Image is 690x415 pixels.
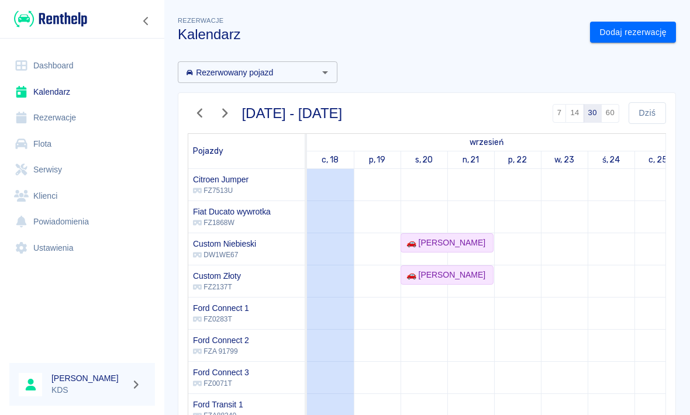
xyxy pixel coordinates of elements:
[9,209,155,235] a: Powiadomienia
[505,151,530,168] a: 22 września 2025
[319,151,341,168] a: 18 września 2025
[9,79,155,105] a: Kalendarz
[193,270,241,282] h6: Custom Złoty
[51,372,126,384] h6: [PERSON_NAME]
[629,102,666,124] button: Dziś
[193,185,249,196] p: FZ7513U
[9,183,155,209] a: Klienci
[193,346,249,357] p: FZA 91799
[193,174,249,185] h6: Citroen Jumper
[193,238,256,250] h6: Custom Niebieski
[590,22,676,43] a: Dodaj rezerwację
[193,250,256,260] p: DW1WE67
[9,53,155,79] a: Dashboard
[193,366,249,378] h6: Ford Connect 3
[181,65,315,79] input: Wyszukaj i wybierz pojazdy...
[137,13,155,29] button: Zwiń nawigację
[14,9,87,29] img: Renthelp logo
[646,151,670,168] a: 25 września 2025
[193,378,249,389] p: FZ0071T
[402,237,485,249] div: 🚗 [PERSON_NAME]
[460,151,482,168] a: 21 września 2025
[467,134,506,151] a: 18 września 2025
[9,235,155,261] a: Ustawienia
[178,17,223,24] span: Rezerwacje
[193,314,249,324] p: FZ0283T
[193,146,223,156] span: Pojazdy
[193,399,243,410] h6: Ford Transit 1
[242,105,343,122] h3: [DATE] - [DATE]
[193,217,271,228] p: FZ1868W
[553,104,567,123] button: 7 dni
[51,384,126,396] p: KDS
[317,64,333,81] button: Otwórz
[9,157,155,183] a: Serwisy
[366,151,389,168] a: 19 września 2025
[402,269,485,281] div: 🚗 [PERSON_NAME]
[599,151,623,168] a: 24 września 2025
[193,334,249,346] h6: Ford Connect 2
[584,104,602,123] button: 30 dni
[193,302,249,314] h6: Ford Connect 1
[9,105,155,131] a: Rezerwacje
[193,206,271,217] h6: Fiat Ducato wywrotka
[565,104,584,123] button: 14 dni
[601,104,619,123] button: 60 dni
[9,131,155,157] a: Flota
[9,9,87,29] a: Renthelp logo
[412,151,436,168] a: 20 września 2025
[178,26,581,43] h3: Kalendarz
[193,282,241,292] p: FZ2137T
[551,151,577,168] a: 23 września 2025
